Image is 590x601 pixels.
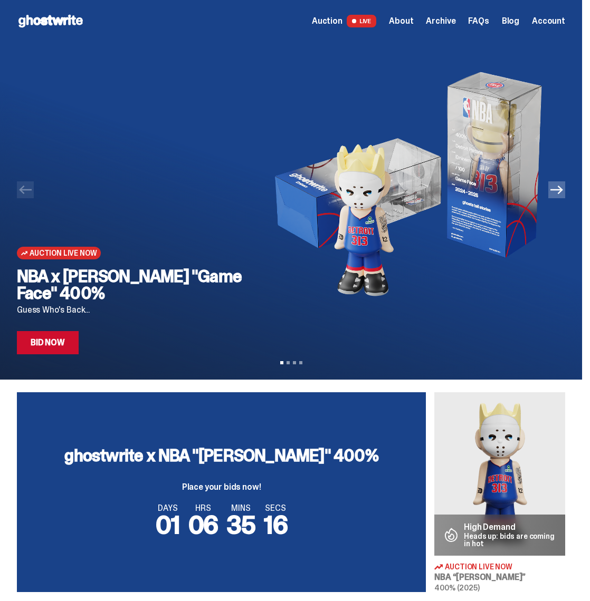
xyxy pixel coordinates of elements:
[156,508,180,541] span: 01
[262,42,548,327] img: NBA x Eminem "Game Face" 400%
[434,392,565,556] img: Eminem
[17,181,34,198] button: Previous
[64,447,378,464] h3: ghostwrite x NBA "[PERSON_NAME]" 400%
[188,508,218,541] span: 06
[426,17,455,25] a: Archive
[434,573,565,581] h3: NBA “[PERSON_NAME]”
[293,361,296,364] button: View slide 3
[468,17,489,25] a: FAQs
[30,249,97,257] span: Auction Live Now
[548,181,565,198] button: Next
[299,361,302,364] button: View slide 4
[17,331,79,354] a: Bid Now
[532,17,565,25] a: Account
[312,15,376,27] a: Auction LIVE
[280,361,283,364] button: View slide 1
[312,17,342,25] span: Auction
[434,583,479,593] span: 400% (2025)
[264,504,288,512] span: SECS
[188,504,218,512] span: HRS
[287,361,290,364] button: View slide 2
[226,504,255,512] span: MINS
[264,508,288,541] span: 16
[347,15,377,27] span: LIVE
[445,563,512,570] span: Auction Live Now
[64,483,378,491] p: Place your bids now!
[464,523,557,531] p: High Demand
[389,17,413,25] a: About
[17,306,245,314] p: Guess Who's Back...
[226,508,255,541] span: 35
[156,504,180,512] span: DAYS
[502,17,519,25] a: Blog
[434,392,565,592] a: Eminem High Demand Heads up: bids are coming in hot Auction Live Now
[464,532,557,547] p: Heads up: bids are coming in hot
[17,268,245,302] h2: NBA x [PERSON_NAME] "Game Face" 400%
